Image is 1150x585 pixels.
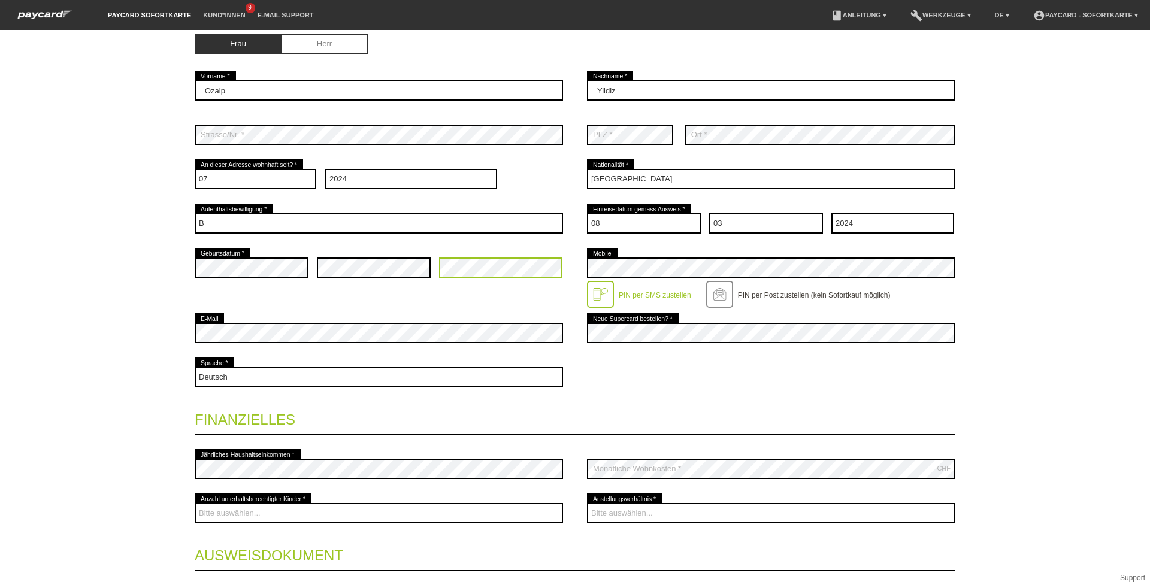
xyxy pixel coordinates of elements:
[1027,11,1144,19] a: account_circlepaycard - Sofortkarte ▾
[904,11,977,19] a: buildWerkzeuge ▾
[1033,10,1045,22] i: account_circle
[102,11,197,19] a: paycard Sofortkarte
[619,291,691,299] label: PIN per SMS zustellen
[937,465,951,472] div: CHF
[989,11,1015,19] a: DE ▾
[197,11,251,19] a: Kund*innen
[825,11,892,19] a: bookAnleitung ▾
[12,14,78,23] a: paycard Sofortkarte
[831,10,843,22] i: book
[195,535,955,571] legend: Ausweisdokument
[738,291,891,299] label: PIN per Post zustellen (kein Sofortkauf möglich)
[1120,574,1145,582] a: Support
[252,11,320,19] a: E-Mail Support
[12,8,78,21] img: paycard Sofortkarte
[246,3,255,13] span: 9
[910,10,922,22] i: build
[195,399,955,435] legend: Finanzielles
